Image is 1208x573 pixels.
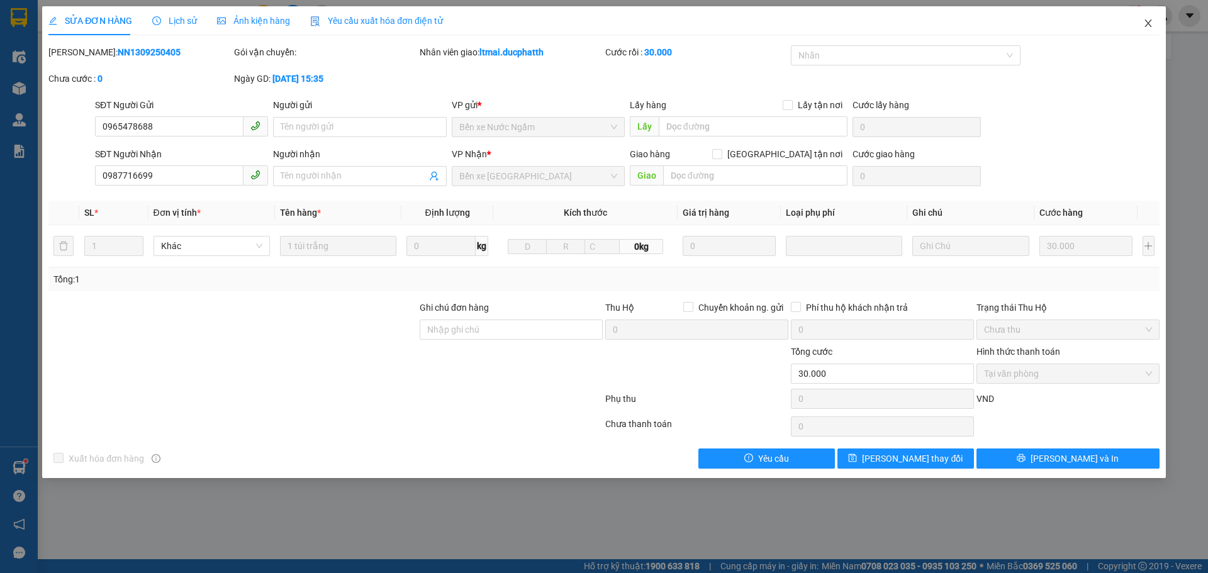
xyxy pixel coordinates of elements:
[976,347,1060,357] label: Hình thức thanh toán
[630,165,663,186] span: Giao
[853,100,909,110] label: Cước lấy hàng
[546,239,585,254] input: R
[154,208,201,218] span: Đơn vị tính
[912,236,1029,256] input: Ghi Chú
[564,208,607,218] span: Kích thước
[48,45,232,59] div: [PERSON_NAME]:
[95,147,268,161] div: SĐT Người Nhận
[459,118,617,136] span: Bến xe Nước Ngầm
[280,236,396,256] input: VD: Bàn, Ghế
[64,452,149,465] span: Xuất hóa đơn hàng
[693,301,788,314] span: Chuyển khoản ng. gửi
[781,201,907,225] th: Loại phụ phí
[476,236,488,256] span: kg
[630,100,666,110] span: Lấy hàng
[630,149,670,159] span: Giao hàng
[118,47,181,57] b: NN1309250405
[479,47,544,57] b: ltmai.ducphatth
[584,239,620,254] input: C
[663,165,847,186] input: Dọc đường
[310,16,320,26] img: icon
[161,236,262,255] span: Khác
[698,448,835,469] button: exclamation-circleYêu cầu
[234,72,417,86] div: Ngày GD:
[152,454,160,463] span: info-circle
[604,392,790,414] div: Phụ thu
[273,147,446,161] div: Người nhận
[1131,6,1166,42] button: Close
[604,417,790,439] div: Chưa thanh toán
[310,16,443,26] span: Yêu cầu xuất hóa đơn điện tử
[84,208,94,218] span: SL
[53,272,466,286] div: Tổng: 1
[722,147,847,161] span: [GEOGRAPHIC_DATA] tận nơi
[429,171,439,181] span: user-add
[1039,236,1133,256] input: 0
[452,149,487,159] span: VP Nhận
[605,45,788,59] div: Cước rồi :
[272,74,323,84] b: [DATE] 15:35
[48,72,232,86] div: Chưa cước :
[984,364,1152,383] span: Tại văn phòng
[1143,18,1153,28] span: close
[683,208,729,218] span: Giá trị hàng
[98,74,103,84] b: 0
[420,303,489,313] label: Ghi chú đơn hàng
[758,452,789,465] span: Yêu cầu
[1031,452,1119,465] span: [PERSON_NAME] và In
[976,301,1160,314] div: Trạng thái Thu Hộ
[1017,453,1026,464] span: printer
[744,453,753,464] span: exclamation-circle
[152,16,161,25] span: clock-circle
[853,117,981,137] input: Cước lấy hàng
[605,303,634,313] span: Thu Hộ
[853,166,981,186] input: Cước giao hàng
[976,448,1160,469] button: printer[PERSON_NAME] và In
[853,149,915,159] label: Cước giao hàng
[217,16,290,26] span: Ảnh kiện hàng
[620,239,663,254] span: 0kg
[459,167,617,186] span: Bến xe Hoằng Hóa
[984,320,1152,339] span: Chưa thu
[848,453,857,464] span: save
[420,45,603,59] div: Nhân viên giao:
[48,16,132,26] span: SỬA ĐƠN HÀNG
[95,98,268,112] div: SĐT Người Gửi
[152,16,197,26] span: Lịch sử
[53,236,74,256] button: delete
[683,236,776,256] input: 0
[862,452,963,465] span: [PERSON_NAME] thay đổi
[976,394,994,404] span: VND
[250,170,260,180] span: phone
[420,320,603,340] input: Ghi chú đơn hàng
[273,98,446,112] div: Người gửi
[644,47,672,57] b: 30.000
[1143,236,1155,256] button: plus
[801,301,913,314] span: Phí thu hộ khách nhận trả
[791,347,832,357] span: Tổng cước
[48,16,57,25] span: edit
[250,121,260,131] span: phone
[508,239,547,254] input: D
[630,116,659,136] span: Lấy
[280,208,321,218] span: Tên hàng
[452,98,625,112] div: VP gửi
[1039,208,1083,218] span: Cước hàng
[907,201,1034,225] th: Ghi chú
[234,45,417,59] div: Gói vận chuyển:
[425,208,469,218] span: Định lượng
[659,116,847,136] input: Dọc đường
[217,16,226,25] span: picture
[837,448,974,469] button: save[PERSON_NAME] thay đổi
[793,98,847,112] span: Lấy tận nơi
